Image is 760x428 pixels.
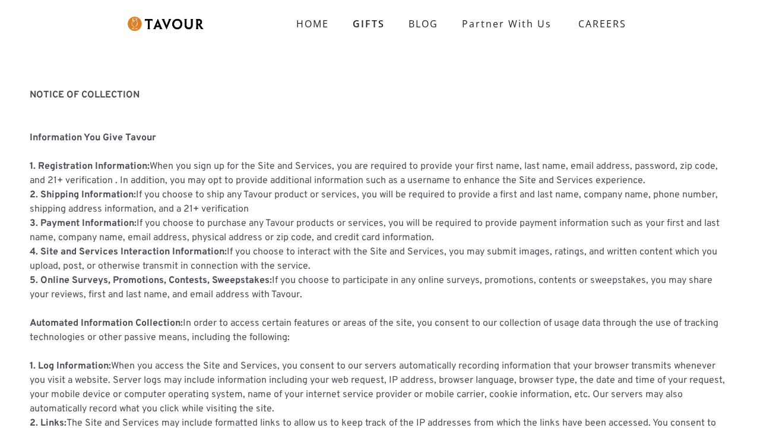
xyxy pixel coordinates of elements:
[30,189,136,201] strong: 2. Shipping Information:
[30,360,111,372] strong: 1. Log Information:
[284,12,341,36] a: HOME
[30,160,150,172] strong: 1. Registration Information:
[450,12,563,36] a: partner with us
[30,132,156,144] strong: Information You Give Tavour ‍
[30,317,183,329] strong: Automated Information Collection:
[578,12,626,36] strong: CAREERS
[30,89,140,101] strong: NOTICE OF COLLECTION ‍
[397,12,450,36] a: BLOG
[30,246,227,258] strong: 4. Site and Services Interaction Information:
[30,275,272,287] strong: 5. Online Surveys, Promotions, Contests, Sweepstakes:
[341,12,397,36] a: GIFTS
[296,17,329,30] strong: HOME
[30,218,137,229] strong: 3. Payment Information:
[563,7,635,40] a: CAREERS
